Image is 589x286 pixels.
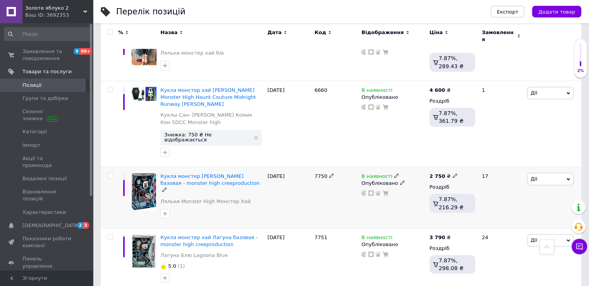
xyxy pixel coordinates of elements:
[361,29,404,36] span: Відображення
[429,29,443,36] span: Ціна
[491,6,525,17] button: Експорт
[22,68,72,75] span: Товари та послуги
[429,234,445,240] b: 3 790
[132,87,156,101] img: Кукла монстер хай Френки штейн Monster High Haunt Couture Midnight Runway Frankie Stein
[22,95,68,102] span: Групи та добірки
[531,237,537,243] span: Дії
[160,112,263,126] a: Куклы Сан- [PERSON_NAME] Комик Кон SDCC Мonster high
[160,234,258,247] a: Кукла монстер хай Лагуна базовая - monster high creeproduction
[429,184,475,191] div: Роздріб
[439,196,464,210] span: 7.87%, 216.29 ₴
[439,257,464,271] span: 7.87%, 298.08 ₴
[160,252,228,259] a: Лагуна Блю Lagoona Blue
[429,234,451,241] div: ₴
[361,241,425,248] div: Опубліковано
[266,81,313,167] div: [DATE]
[439,110,464,124] span: 7.87%, 361.79 ₴
[22,235,72,249] span: Показники роботи компанії
[164,132,250,142] span: Знижка: 750 ₴ Не відображається
[116,8,185,16] div: Перелік позицій
[25,12,93,19] div: Ваш ID: 3692353
[361,173,392,181] span: В наявності
[77,222,83,229] span: 2
[25,5,83,12] span: Золоте яблуко 2
[477,167,525,228] div: 17
[497,9,519,15] span: Експорт
[314,234,327,240] span: 7751
[361,234,392,243] span: В наявності
[22,222,80,229] span: [DEMOGRAPHIC_DATA]
[477,26,525,81] div: 0
[160,50,224,57] a: Ляльки монстер хай б/в
[132,234,156,268] img: Кукла монстер хай Лагуна базовая - monster high creeproduction
[160,29,177,36] span: Назва
[314,173,327,179] span: 7750
[314,87,327,93] span: 6660
[22,155,72,169] span: Акції та промокоди
[22,142,40,149] span: Імпорт
[429,98,475,105] div: Роздріб
[361,87,392,95] span: В наявності
[532,6,581,17] button: Додати товар
[22,128,47,135] span: Категорії
[429,173,458,180] div: ₴
[160,173,259,186] a: Кукла монстер [PERSON_NAME] базовая - monster high creeproduction
[361,94,425,101] div: Опубліковано
[266,26,313,81] div: [DATE]
[160,87,256,107] a: Кукла монстер хай [PERSON_NAME] Monster High Haunt Couture Midnight Runway [PERSON_NAME]
[429,245,475,252] div: Роздріб
[22,209,66,216] span: Характеристики
[22,175,67,182] span: Видалені позиції
[574,68,587,74] div: 2%
[429,87,445,93] b: 4 600
[4,27,91,41] input: Пошук
[168,263,176,269] span: 5.0
[22,188,72,202] span: Відновлення позицій
[118,29,123,36] span: %
[83,222,89,229] span: 3
[266,167,313,228] div: [DATE]
[572,239,587,254] button: Чат з покупцем
[22,82,41,89] span: Позиції
[178,263,185,269] span: (1)
[132,173,156,210] img: Кукла монстер хай Френки базовая - monster high creeproduction
[22,108,72,122] span: Сезонні знижки
[531,176,537,182] span: Дії
[429,173,445,179] b: 2 750
[22,255,72,269] span: Панель управління
[477,81,525,167] div: 1
[429,87,451,94] div: ₴
[361,180,425,187] div: Опубліковано
[482,29,515,43] span: Замовлення
[160,198,251,205] a: Ляльки Monster High Монстер Хай
[314,29,326,36] span: Код
[439,55,464,69] span: 7.87%, 289.43 ₴
[22,48,72,62] span: Замовлення та повідомлення
[538,9,575,15] span: Додати товар
[80,48,93,55] span: 99+
[268,29,282,36] span: Дата
[531,90,537,96] span: Дії
[74,48,80,55] span: 9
